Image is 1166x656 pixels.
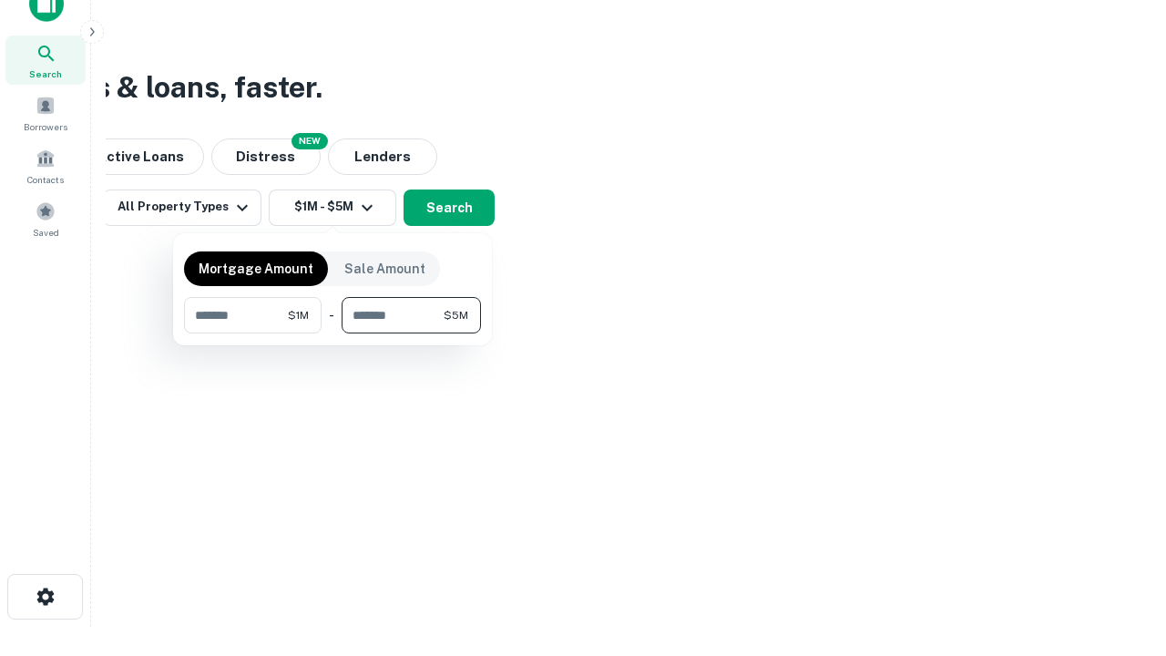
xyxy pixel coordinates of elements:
[1075,510,1166,598] iframe: Chat Widget
[329,297,334,333] div: -
[444,307,468,323] span: $5M
[344,259,425,279] p: Sale Amount
[288,307,309,323] span: $1M
[199,259,313,279] p: Mortgage Amount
